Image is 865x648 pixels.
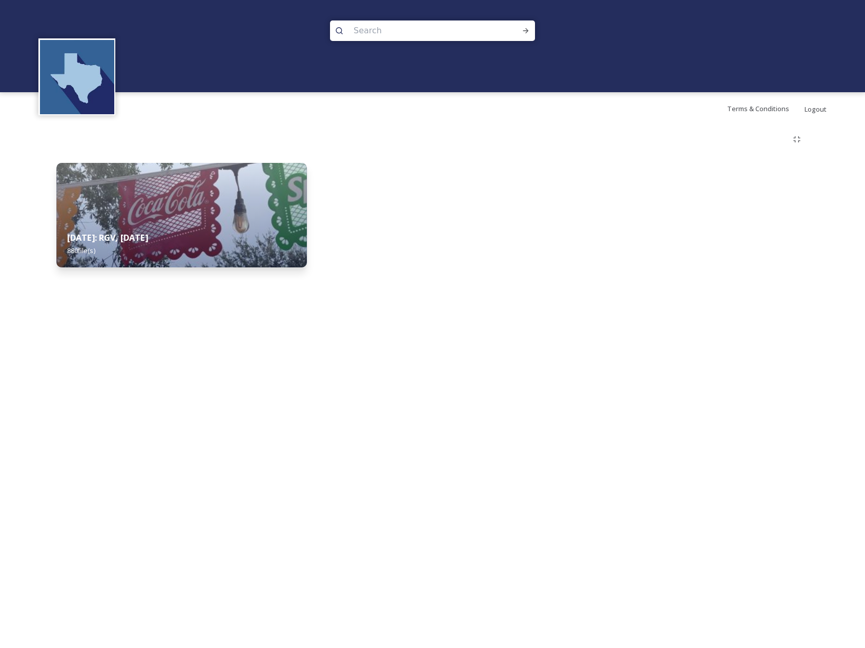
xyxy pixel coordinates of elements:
a: Terms & Conditions [727,102,805,115]
span: Terms & Conditions [727,104,789,113]
img: images%20%281%29.jpeg [40,40,114,114]
strong: [DATE]: RGV, [DATE] [67,232,148,243]
span: 880 file(s) [67,246,95,255]
img: 7b24d45a-4e2f-4dc7-9e22-75ad09f358de.jpg [56,163,307,267]
span: Logout [805,104,827,114]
